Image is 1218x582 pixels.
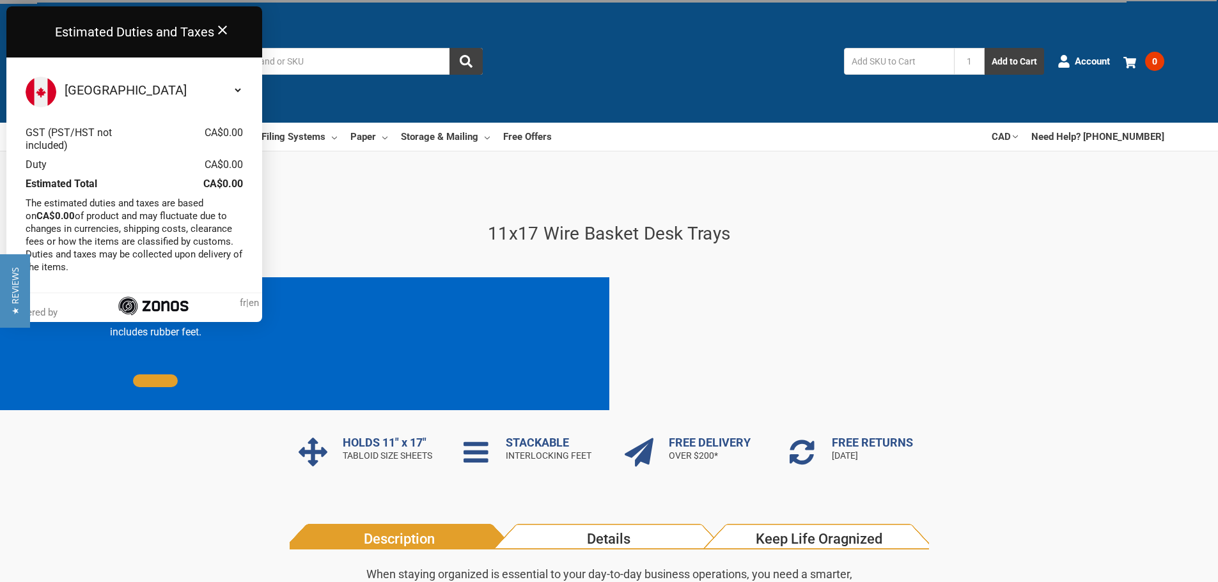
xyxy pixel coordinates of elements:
h1: 11x17 Wire Basket Desk Trays [54,220,1164,247]
span: Account [1075,54,1110,69]
h3: STACKABLE [506,436,603,449]
select: Select your country [62,77,243,103]
p: INTERLOCKING FEET [506,449,603,463]
input: Add SKU to Cart [844,48,954,75]
span: fr [240,297,246,309]
div: Powered by [8,306,63,319]
div: Rocket [464,438,488,466]
a: Storage & Mailing [401,123,490,151]
h3: FREE RETURNS [832,436,929,449]
a: Paper [350,123,387,151]
a: Account [1058,45,1110,78]
a: Filing Systems [262,123,337,151]
span: | [240,296,259,309]
div: Duty [26,158,134,171]
b: CA$0.00 [36,210,75,222]
span: Keep Life Oragnized [719,528,919,549]
span: includes rubber feet. [110,326,201,338]
span: en [249,297,259,309]
div: Rocket [625,438,653,466]
span: 0 [1145,52,1164,71]
p: The estimated duties and taxes are based on of product and may fluctuate due to changes in curren... [26,197,243,273]
h3: HOLDS 11" x 17" [343,436,440,449]
div: CA$0.00 [205,158,243,171]
a: CAD [992,123,1018,151]
div: CA$0.00 [205,126,243,139]
a: Free Offers [503,123,552,151]
div: CA$0.00 [203,178,243,190]
div: Rocket [790,438,815,466]
input: Search by keyword, brand or SKU [163,48,483,75]
img: Flag of Canada [26,77,56,107]
p: TABLOID SIZE SHEETS [343,449,440,463]
a: 0 [1123,45,1164,78]
span: Description [299,528,499,549]
a: Need Help? [PHONE_NUMBER] [1031,123,1164,151]
span: ★ Reviews [9,267,21,315]
button: Add to Cart [985,48,1044,75]
p: [DATE] [832,449,929,463]
div: Estimated Total [26,178,134,190]
div: GST (PST/HST not included) [26,126,134,152]
span: Details [509,528,709,549]
p: OVER $200* [669,449,766,463]
h3: FREE DELIVERY [669,436,766,449]
div: Rocket [299,438,327,466]
div: Estimated Duties and Taxes [6,6,262,57]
